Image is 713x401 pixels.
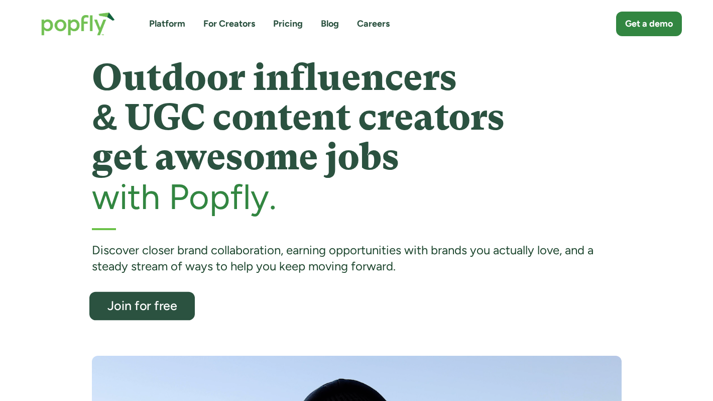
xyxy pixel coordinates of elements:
a: Pricing [273,18,303,30]
a: Join for free [89,292,195,321]
h2: with Popfly. [92,177,622,216]
a: Blog [321,18,339,30]
a: Careers [357,18,390,30]
a: home [31,2,125,46]
h1: Outdoor influencers & UGC content creators get awesome jobs [92,58,622,177]
div: Join for free [98,299,185,313]
div: Get a demo [625,18,673,30]
div: Discover closer brand collaboration, earning opportunities with brands you actually love, and a s... [92,242,622,275]
a: Get a demo [616,12,682,36]
a: For Creators [203,18,255,30]
a: Platform [149,18,185,30]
